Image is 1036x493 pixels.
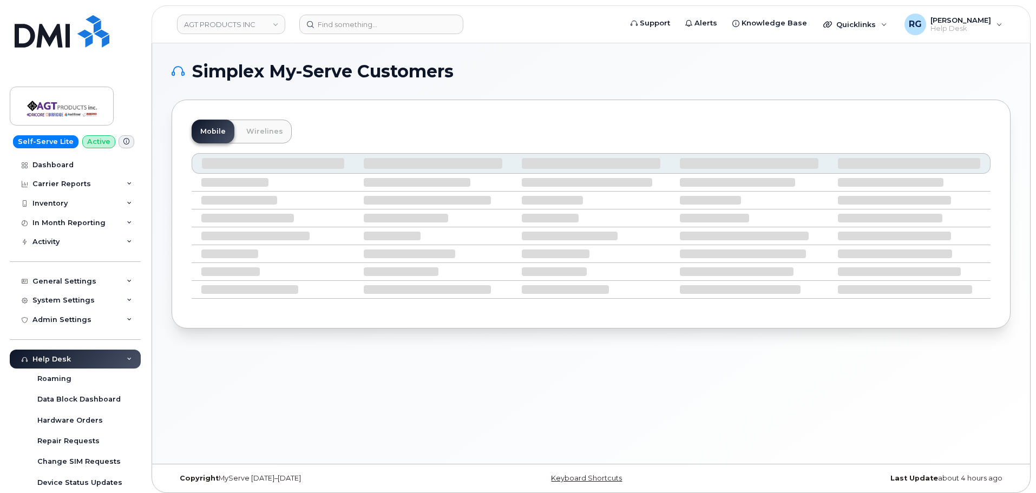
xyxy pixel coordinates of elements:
span: Simplex My-Serve Customers [192,63,454,80]
strong: Copyright [180,474,219,482]
a: Keyboard Shortcuts [551,474,622,482]
div: MyServe [DATE]–[DATE] [172,474,451,483]
strong: Last Update [890,474,938,482]
div: about 4 hours ago [731,474,1011,483]
a: Mobile [192,120,234,143]
a: Wirelines [238,120,292,143]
